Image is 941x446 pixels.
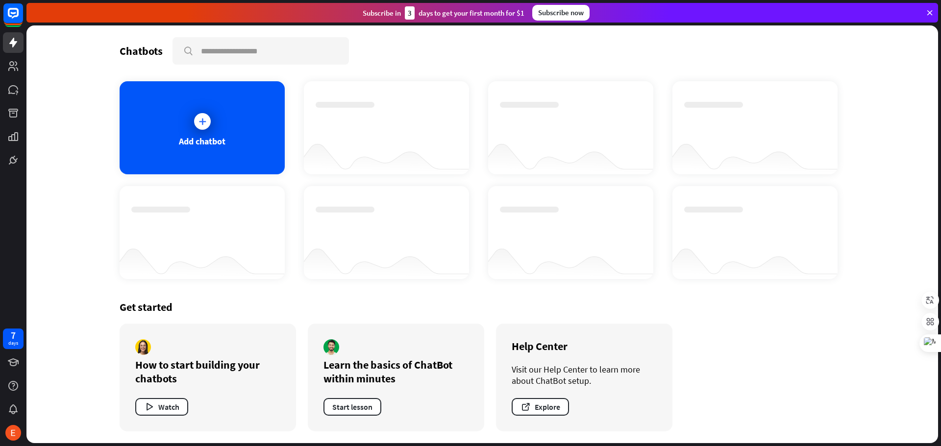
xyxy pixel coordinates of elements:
div: Add chatbot [179,136,225,147]
button: Watch [135,398,188,416]
div: days [8,340,18,347]
button: Explore [512,398,569,416]
img: author [135,339,151,355]
div: 7 [11,331,16,340]
div: Visit our Help Center to learn more about ChatBot setup. [512,364,657,386]
a: 7 days [3,329,24,349]
div: Subscribe now [532,5,590,21]
button: Start lesson [323,398,381,416]
div: Help Center [512,339,657,353]
div: How to start building your chatbots [135,358,280,385]
div: Get started [120,300,845,314]
button: Open LiveChat chat widget [8,4,37,33]
div: Learn the basics of ChatBot within minutes [323,358,469,385]
img: author [323,339,339,355]
div: 3 [405,6,415,20]
div: Chatbots [120,44,163,58]
div: Subscribe in days to get your first month for $1 [363,6,524,20]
